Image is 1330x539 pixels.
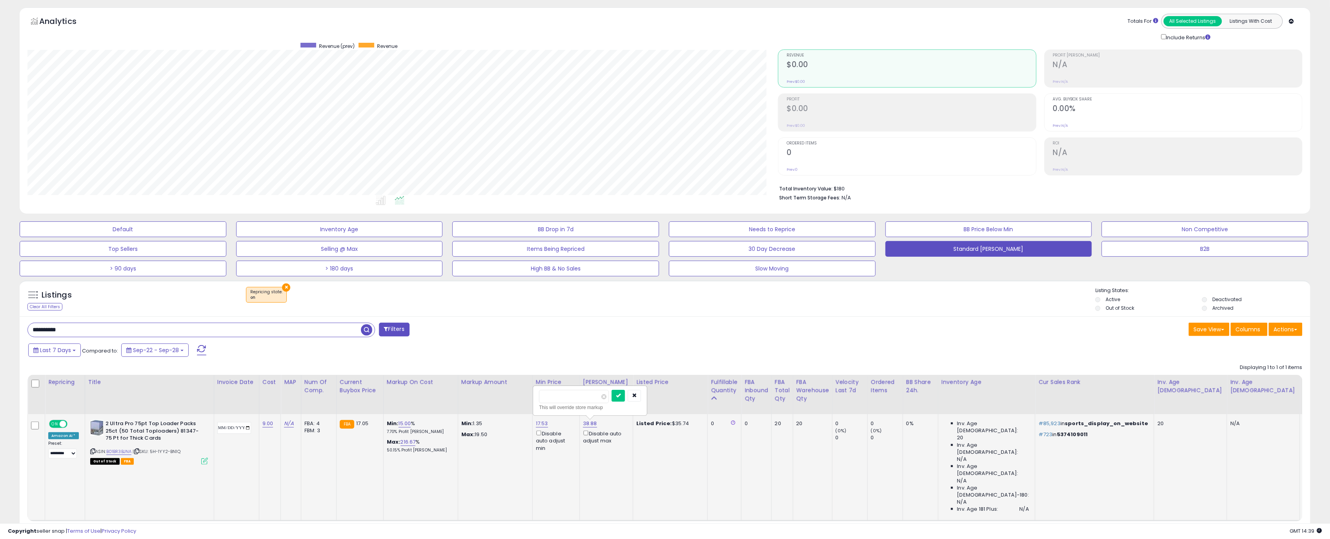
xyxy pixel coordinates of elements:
img: 41y6OK5u4yL._SL40_.jpg [90,420,104,436]
small: Prev: 0 [787,167,798,172]
span: #723 [1038,431,1053,438]
small: Prev: N/A [1053,167,1068,172]
span: Inv. Age 181 Plus: [957,506,998,513]
strong: Max: [461,431,475,438]
small: Prev: N/A [1053,123,1068,128]
button: BB Drop in 7d [452,221,659,237]
strong: Copyright [8,527,36,535]
button: Sep-22 - Sep-28 [121,343,189,357]
h2: $0.00 [787,60,1036,71]
a: Privacy Policy [102,527,136,535]
a: B01BR3BJNA [106,448,132,455]
div: Inv. Age [DEMOGRAPHIC_DATA] [1157,378,1224,395]
a: 17.53 [536,420,548,428]
span: ROI [1053,141,1302,146]
div: FBA Warehouse Qty [796,378,829,403]
div: Markup on Cost [387,378,455,386]
p: 7.70% Profit [PERSON_NAME] [387,429,452,435]
label: Out of Stock [1106,305,1135,311]
li: $180 [779,183,1297,193]
strong: Min: [461,420,473,427]
div: 0 [745,420,765,427]
b: Listed Price: [636,420,672,427]
div: 0 [871,434,903,441]
div: Disable auto adjust min [536,429,574,452]
span: N/A [957,456,967,463]
span: Revenue [377,43,397,49]
div: 20 [796,420,826,427]
span: | SKU: 5H-1YY2-BN1Q [133,448,180,455]
button: Slow Moving [669,261,876,276]
button: Selling @ Max [236,241,443,257]
a: 38.88 [583,420,597,428]
div: Min Price [536,378,576,386]
div: 20 [775,420,787,427]
span: N/A [957,499,967,506]
small: (0%) [836,428,847,434]
div: % [387,420,452,435]
div: This will override store markup [539,404,641,411]
div: Current Buybox Price [340,378,380,395]
label: Deactivated [1212,296,1242,303]
h5: Listings [42,290,72,301]
p: 19.50 [461,431,527,438]
a: 15.00 [399,420,411,428]
div: 20 [1157,420,1221,427]
button: > 90 days [20,261,226,276]
span: Inv. Age [DEMOGRAPHIC_DATA]-180: [957,484,1029,499]
span: Profit [787,97,1036,102]
div: FBA inbound Qty [745,378,768,403]
b: Total Inventory Value: [779,185,833,192]
div: Title [88,378,211,386]
span: Inv. Age [DEMOGRAPHIC_DATA]: [957,442,1029,456]
p: in [1038,431,1148,438]
small: (0%) [871,428,882,434]
small: Prev: N/A [1053,79,1068,84]
span: 20 [957,434,964,441]
span: Ordered Items [787,141,1036,146]
div: Totals For [1128,18,1159,25]
span: Avg. Buybox Share [1053,97,1302,102]
div: seller snap | | [8,528,136,535]
span: All listings that are currently out of stock and unavailable for purchase on Amazon [90,458,120,465]
div: 0% [906,420,932,427]
div: % [387,439,452,453]
th: CSV column name: cust_attr_3_Invoice Date [214,375,259,414]
button: Standard [PERSON_NAME] [885,241,1092,257]
div: Disable auto adjust max [583,429,627,444]
span: Inv. Age [DEMOGRAPHIC_DATA]: [957,420,1029,434]
h2: N/A [1053,148,1302,159]
a: 216.67 [401,438,416,446]
div: 0 [711,420,735,427]
h2: 0.00% [1053,104,1302,115]
a: 9.00 [262,420,273,428]
span: FBA [121,458,134,465]
b: 2 Ultra Pro 75pt Top Loader Packs 25ct (50 Total Toploaders) 81347-75 Pt for Thick Cards [106,420,201,444]
span: Compared to: [82,347,118,354]
button: BB Price Below Min [885,221,1092,237]
button: Filters [379,323,410,336]
a: N/A [284,420,293,428]
b: Short Term Storage Fees: [779,194,840,201]
button: Listings With Cost [1222,16,1280,26]
button: Actions [1269,323,1303,336]
div: Fulfillable Quantity [711,378,738,395]
h2: 0 [787,148,1036,159]
p: 50.15% Profit [PERSON_NAME] [387,448,452,453]
div: FBA: 4 [304,420,330,427]
button: > 180 days [236,261,443,276]
label: Active [1106,296,1120,303]
button: Last 7 Days [28,343,81,357]
label: Archived [1212,305,1233,311]
button: All Selected Listings [1164,16,1222,26]
button: Non Competitive [1102,221,1308,237]
div: 0 [871,420,903,427]
div: on [250,295,282,300]
div: Inv. Age [DEMOGRAPHIC_DATA] [1230,378,1297,395]
div: 0 [836,420,867,427]
small: FBA [340,420,354,429]
h5: Analytics [39,16,92,29]
button: Save View [1189,323,1230,336]
div: Invoice Date [217,378,256,386]
span: N/A [842,194,851,201]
